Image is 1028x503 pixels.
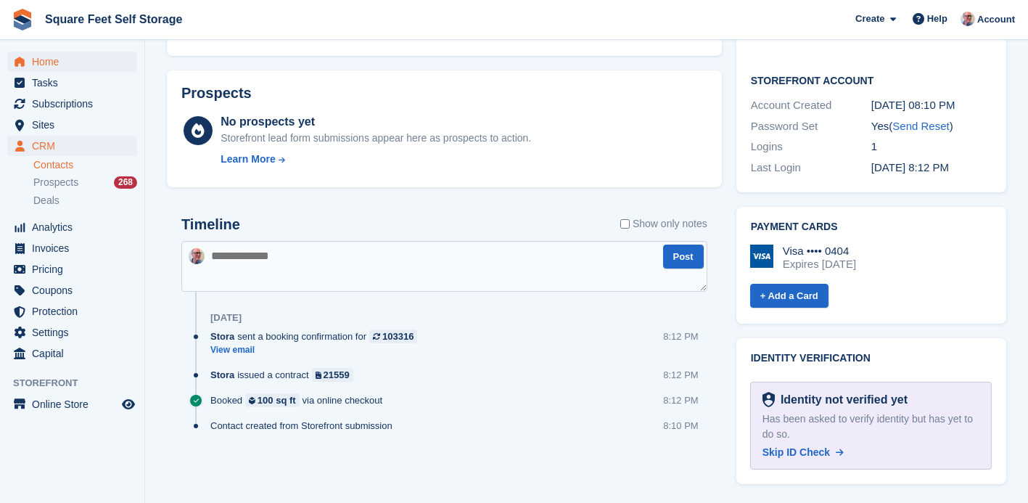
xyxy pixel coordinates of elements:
[245,393,300,407] a: 100 sq ft
[663,393,698,407] div: 8:12 PM
[7,115,137,135] a: menu
[7,343,137,364] a: menu
[663,330,698,343] div: 8:12 PM
[892,120,949,132] a: Send Reset
[33,175,137,190] a: Prospects 268
[871,161,949,173] time: 2025-08-24 19:12:47 UTC
[783,258,856,271] div: Expires [DATE]
[120,396,137,413] a: Preview store
[114,176,137,189] div: 268
[210,330,234,343] span: Stora
[33,194,59,208] span: Deals
[751,139,871,155] div: Logins
[210,393,390,407] div: Booked via online checkout
[32,73,119,93] span: Tasks
[7,259,137,279] a: menu
[33,193,137,208] a: Deals
[210,368,234,382] span: Stora
[762,446,830,458] span: Skip ID Check
[663,245,704,269] button: Post
[33,176,78,189] span: Prospects
[751,353,992,364] h2: Identity verification
[312,368,353,382] a: 21559
[7,136,137,156] a: menu
[221,131,531,146] div: Storefront lead form submissions appear here as prospects to action.
[977,12,1015,27] span: Account
[927,12,947,26] span: Help
[751,118,871,135] div: Password Set
[382,330,414,343] div: 103316
[32,343,119,364] span: Capital
[221,113,531,131] div: No prospects yet
[7,73,137,93] a: menu
[258,393,296,407] div: 100 sq ft
[210,368,361,382] div: issued a contract
[12,9,33,30] img: stora-icon-8386f47178a22dfd0bd8f6a31ec36ba5ce8667c1dd55bd0f319d3a0aa187defe.svg
[871,97,992,114] div: [DATE] 08:10 PM
[32,322,119,343] span: Settings
[871,139,992,155] div: 1
[871,118,992,135] div: Yes
[32,394,119,414] span: Online Store
[762,445,844,460] a: Skip ID Check
[751,97,871,114] div: Account Created
[750,284,828,308] a: + Add a Card
[750,245,773,268] img: Visa Logo
[32,259,119,279] span: Pricing
[32,238,119,258] span: Invoices
[7,280,137,300] a: menu
[181,216,240,233] h2: Timeline
[221,152,531,167] a: Learn More
[32,301,119,322] span: Protection
[32,136,119,156] span: CRM
[663,368,698,382] div: 8:12 PM
[189,248,205,264] img: David Greer
[961,12,975,26] img: David Greer
[783,245,856,258] div: Visa •••• 0404
[369,330,417,343] a: 103316
[13,376,144,390] span: Storefront
[7,394,137,414] a: menu
[620,216,630,232] input: Show only notes
[7,301,137,322] a: menu
[7,217,137,237] a: menu
[210,330,424,343] div: sent a booking confirmation for
[32,217,119,237] span: Analytics
[775,391,908,409] div: Identity not verified yet
[32,94,119,114] span: Subscriptions
[181,85,252,102] h2: Prospects
[7,94,137,114] a: menu
[210,344,424,356] a: View email
[210,419,400,433] div: Contact created from Storefront submission
[762,412,979,442] div: Has been asked to verify identity but has yet to do so.
[663,419,698,433] div: 8:10 PM
[751,160,871,176] div: Last Login
[221,152,275,167] div: Learn More
[32,52,119,72] span: Home
[762,392,775,408] img: Identity Verification Ready
[620,216,707,232] label: Show only notes
[7,238,137,258] a: menu
[751,221,992,233] h2: Payment cards
[855,12,884,26] span: Create
[751,73,992,87] h2: Storefront Account
[32,115,119,135] span: Sites
[33,158,137,172] a: Contacts
[889,120,953,132] span: ( )
[32,280,119,300] span: Coupons
[324,368,350,382] div: 21559
[7,52,137,72] a: menu
[7,322,137,343] a: menu
[39,7,188,31] a: Square Feet Self Storage
[210,312,242,324] div: [DATE]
